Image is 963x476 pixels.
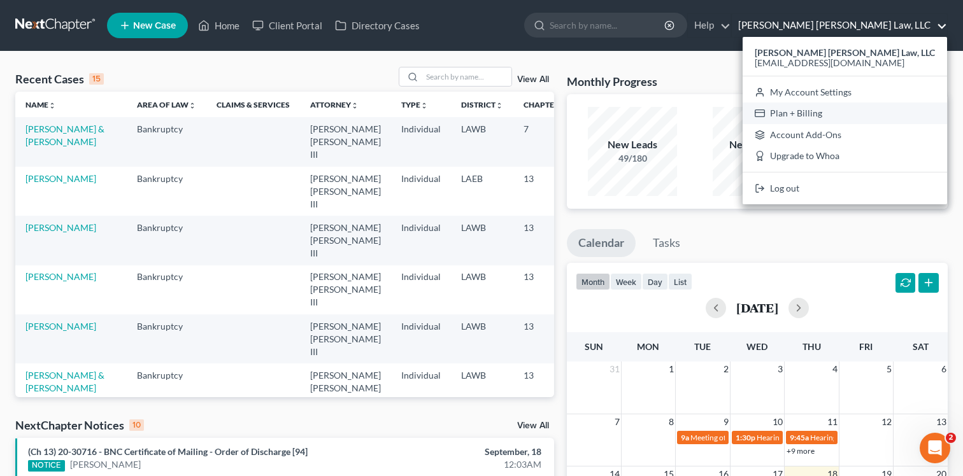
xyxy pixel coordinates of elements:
a: Attorneyunfold_more [310,100,359,109]
button: list [668,273,692,290]
a: Directory Cases [329,14,426,37]
td: Individual [391,363,451,412]
span: 6 [940,361,948,377]
a: [PERSON_NAME] [25,222,96,233]
input: Search by name... [422,67,511,86]
span: [EMAIL_ADDRESS][DOMAIN_NAME] [755,57,904,68]
i: unfold_more [351,102,359,109]
span: 9a [681,433,689,442]
td: LAEB [451,167,513,216]
a: Chapterunfold_more [524,100,567,109]
span: 9:45a [790,433,809,442]
td: LAWB [451,265,513,314]
span: Sun [585,341,603,352]
td: [PERSON_NAME] [PERSON_NAME] III [300,363,391,412]
a: Typeunfold_more [401,100,428,109]
span: 5 [885,361,893,377]
a: [PERSON_NAME] [70,458,141,471]
div: 38/150 [713,152,802,165]
a: [PERSON_NAME] & [PERSON_NAME] [25,370,104,393]
td: Individual [391,314,451,363]
td: [PERSON_NAME] [PERSON_NAME] III [300,265,391,314]
span: 7 [613,414,621,430]
td: Bankruptcy [127,265,206,314]
a: Tasks [641,229,692,257]
span: 31 [608,361,621,377]
a: Calendar [567,229,636,257]
span: 2 [946,433,956,443]
td: 13 [513,216,577,265]
span: 4 [831,361,839,377]
div: Recent Cases [15,71,104,87]
button: week [610,273,642,290]
td: Bankruptcy [127,216,206,265]
td: 13 [513,363,577,412]
a: Log out [743,178,947,199]
i: unfold_more [48,102,56,109]
div: NextChapter Notices [15,417,144,433]
td: 13 [513,167,577,216]
span: New Case [133,21,176,31]
span: Sat [913,341,929,352]
span: 11 [826,414,839,430]
i: unfold_more [189,102,196,109]
a: +9 more [787,446,815,456]
td: LAWB [451,117,513,166]
span: 8 [667,414,675,430]
a: Upgrade to Whoa [743,146,947,167]
span: Wed [746,341,767,352]
div: NOTICE [28,460,65,472]
span: 9 [722,414,730,430]
td: LAWB [451,363,513,412]
span: Tue [694,341,711,352]
td: [PERSON_NAME] [PERSON_NAME] III [300,314,391,363]
span: Fri [859,341,873,352]
td: [PERSON_NAME] [PERSON_NAME] III [300,117,391,166]
div: September, 18 [378,445,541,458]
a: View All [517,75,549,84]
td: [PERSON_NAME] [PERSON_NAME] III [300,167,391,216]
a: Help [688,14,731,37]
span: 1:30p [736,433,755,442]
a: My Account Settings [743,81,947,103]
th: Claims & Services [206,92,300,117]
td: 13 [513,314,577,363]
div: New Leads [588,137,677,152]
td: Bankruptcy [127,314,206,363]
a: Nameunfold_more [25,100,56,109]
td: 13 [513,265,577,314]
span: Mon [637,341,659,352]
span: 2 [722,361,730,377]
div: New Clients [713,137,802,152]
td: Bankruptcy [127,117,206,166]
td: [PERSON_NAME] [PERSON_NAME] III [300,216,391,265]
button: day [642,273,668,290]
input: Search by name... [550,13,666,37]
a: Home [192,14,246,37]
span: 12 [880,414,893,430]
a: [PERSON_NAME] [PERSON_NAME] Law, LLC [732,14,947,37]
td: Individual [391,216,451,265]
td: LAWB [451,216,513,265]
a: Plan + Billing [743,102,947,124]
a: Account Add-Ons [743,124,947,146]
a: [PERSON_NAME] [25,173,96,184]
span: 13 [935,414,948,430]
a: View All [517,421,549,430]
a: Districtunfold_more [461,100,503,109]
div: 49/180 [588,152,677,165]
div: 12:03AM [378,458,541,471]
span: 3 [776,361,784,377]
i: unfold_more [420,102,428,109]
div: 10 [129,419,144,431]
i: unfold_more [496,102,503,109]
td: Individual [391,117,451,166]
td: Bankruptcy [127,363,206,412]
td: 7 [513,117,577,166]
iframe: Intercom live chat [920,433,950,463]
h3: Monthly Progress [567,74,657,89]
span: 10 [771,414,784,430]
a: [PERSON_NAME] & [PERSON_NAME] [25,123,104,147]
td: LAWB [451,314,513,363]
button: month [576,273,610,290]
